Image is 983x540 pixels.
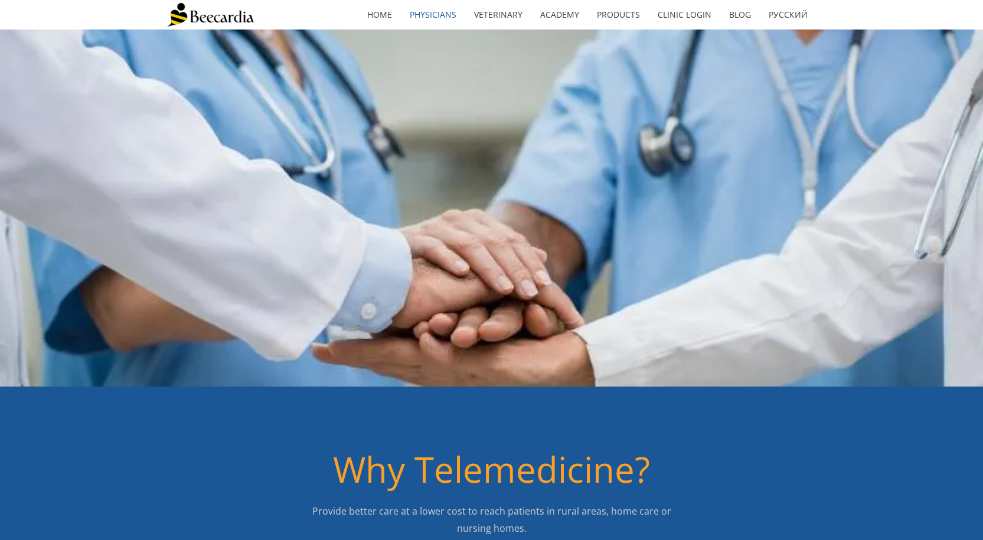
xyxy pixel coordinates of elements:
a: home [358,1,401,28]
a: Русский [760,1,817,28]
a: Academy [531,1,588,28]
a: Products [588,1,649,28]
a: Clinic Login [649,1,720,28]
img: Beecardia [167,3,254,27]
span: Provide better care at a lower cost to reach patients in rural areas, home care or nursing homes. [312,505,671,535]
a: Blog [720,1,760,28]
span: Why Telemedicine? [333,445,650,493]
a: Physicians [401,1,465,28]
a: Veterinary [465,1,531,28]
